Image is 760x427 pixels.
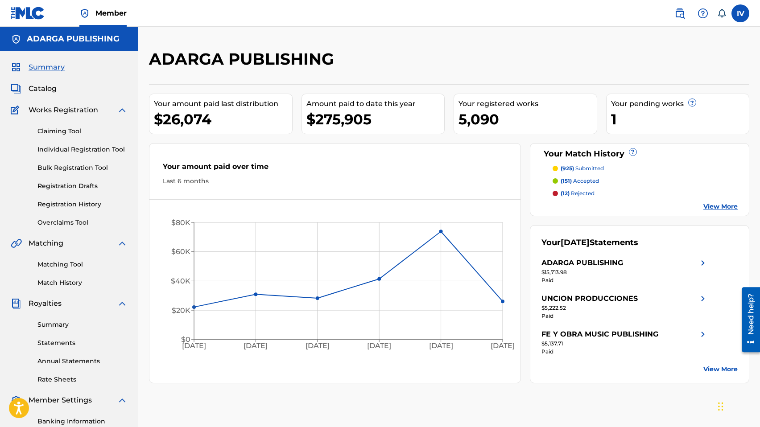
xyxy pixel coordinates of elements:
div: Amount paid to date this year [306,99,445,109]
a: Matching Tool [37,260,128,269]
a: Registration History [37,200,128,209]
a: View More [703,202,738,211]
div: ADARGA PUBLISHING [541,258,623,268]
tspan: [DATE] [182,341,206,350]
a: Annual Statements [37,357,128,366]
div: $15,713.98 [541,268,708,276]
tspan: [DATE] [367,341,391,350]
a: Bulk Registration Tool [37,163,128,172]
div: Notifications [717,9,726,18]
a: Match History [37,278,128,287]
img: Member Settings [11,395,21,406]
a: Overclaims Tool [37,218,128,227]
img: Summary [11,62,21,73]
a: (12) rejected [553,189,738,197]
span: (12) [561,190,570,197]
tspan: [DATE] [429,341,453,350]
span: Works Registration [29,105,98,115]
span: (925) [561,165,574,172]
div: Your Match History [541,148,738,160]
p: submitted [561,164,604,172]
span: ? [689,99,696,106]
a: Rate Sheets [37,375,128,384]
h5: ADARGA PUBLISHING [27,34,120,44]
div: Your registered works [458,99,597,109]
a: Statements [37,338,128,348]
span: Matching [29,238,63,249]
iframe: Chat Widget [715,384,760,427]
div: UNCION PRODUCCIONES [541,293,638,304]
div: $275,905 [306,109,445,129]
img: expand [117,238,128,249]
a: Summary [37,320,128,329]
a: (925) submitted [553,164,738,172]
a: View More [703,365,738,374]
div: Widget de chat [715,384,760,427]
a: ADARGA PUBLISHINGright chevron icon$15,713.98Paid [541,258,708,284]
div: Your pending works [611,99,749,109]
div: Paid [541,348,708,356]
div: $5,137.71 [541,340,708,348]
img: help [698,8,708,19]
span: ? [629,148,636,156]
span: Member Settings [29,395,92,406]
a: Registration Drafts [37,181,128,191]
a: Claiming Tool [37,127,128,136]
tspan: [DATE] [306,341,330,350]
img: Royalties [11,298,21,309]
img: expand [117,298,128,309]
a: CatalogCatalog [11,83,57,94]
tspan: $0 [181,335,190,344]
img: Accounts [11,34,21,45]
tspan: $80K [171,218,190,227]
div: Help [694,4,712,22]
span: (151) [561,177,572,184]
a: Public Search [671,4,689,22]
a: SummarySummary [11,62,65,73]
a: UNCION PRODUCCIONESright chevron icon$5,222.52Paid [541,293,708,320]
span: [DATE] [561,238,590,247]
div: Last 6 months [163,177,507,186]
div: Your amount paid last distribution [154,99,292,109]
div: Your Statements [541,237,638,249]
img: expand [117,105,128,115]
div: Paid [541,312,708,320]
tspan: $40K [171,277,190,285]
span: Summary [29,62,65,73]
img: Top Rightsholder [79,8,90,19]
iframe: Resource Center [735,284,760,356]
tspan: [DATE] [491,341,515,350]
tspan: $60K [171,247,190,256]
img: right chevron icon [698,329,708,340]
img: Works Registration [11,105,22,115]
a: FE Y OBRA MUSIC PUBLISHINGright chevron icon$5,137.71Paid [541,329,708,356]
div: FE Y OBRA MUSIC PUBLISHING [541,329,658,340]
img: Catalog [11,83,21,94]
a: (151) accepted [553,177,738,185]
div: $5,222.52 [541,304,708,312]
img: search [674,8,685,19]
div: User Menu [731,4,749,22]
span: Member [95,8,127,18]
a: Banking Information [37,417,128,426]
p: rejected [561,189,595,197]
img: right chevron icon [698,293,708,304]
img: MLC Logo [11,7,45,20]
p: accepted [561,177,599,185]
a: Individual Registration Tool [37,145,128,154]
div: Your amount paid over time [163,161,507,177]
div: Paid [541,276,708,284]
img: right chevron icon [698,258,708,268]
div: Arrastrar [718,393,723,420]
span: Catalog [29,83,57,94]
div: $26,074 [154,109,292,129]
tspan: $20K [172,306,190,315]
img: Matching [11,238,22,249]
div: 1 [611,109,749,129]
div: 5,090 [458,109,597,129]
tspan: [DATE] [244,341,268,350]
span: Royalties [29,298,62,309]
h2: ADARGA PUBLISHING [149,49,339,69]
